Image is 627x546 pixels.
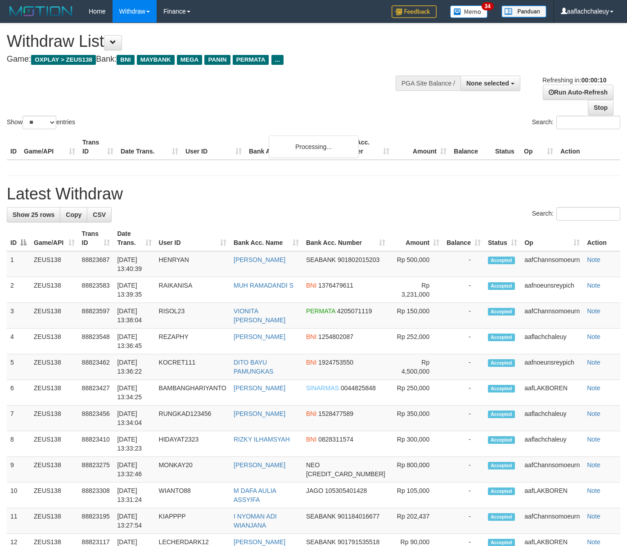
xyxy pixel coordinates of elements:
[7,303,30,329] td: 3
[587,282,600,289] a: Note
[234,384,285,392] a: [PERSON_NAME]
[234,307,285,324] a: VIONITA [PERSON_NAME]
[155,406,230,431] td: RUNGKAD123456
[389,508,443,534] td: Rp 202,437
[338,256,379,263] span: Copy 901802015203 to clipboard
[306,436,316,443] span: BNI
[338,513,379,520] span: Copy 901184016677 to clipboard
[30,303,78,329] td: ZEUS138
[234,513,277,529] a: I NYOMAN ADI WIANJANA
[30,354,78,380] td: ZEUS138
[113,508,155,534] td: [DATE] 13:27:54
[521,431,583,457] td: aaflachchaleuy
[30,277,78,303] td: ZEUS138
[113,483,155,508] td: [DATE] 13:31:24
[450,5,488,18] img: Button%20Memo.svg
[587,384,600,392] a: Note
[155,380,230,406] td: BAMBANGHARIYANTO
[443,508,484,534] td: -
[521,406,583,431] td: aaflachchaleuy
[7,134,20,160] th: ID
[113,406,155,431] td: [DATE] 13:34:04
[338,538,379,546] span: Copy 901791535518 to clipboard
[306,333,316,340] span: BNI
[306,538,336,546] span: SEABANK
[587,538,600,546] a: Note
[443,483,484,508] td: -
[543,85,613,100] a: Run Auto-Refresh
[443,251,484,277] td: -
[532,116,620,129] label: Search:
[113,431,155,457] td: [DATE] 13:33:23
[443,406,484,431] td: -
[78,431,114,457] td: 88823410
[520,134,557,160] th: Op
[488,359,515,367] span: Accepted
[234,461,285,469] a: [PERSON_NAME]
[392,5,437,18] img: Feedback.jpg
[587,461,600,469] a: Note
[587,333,600,340] a: Note
[587,487,600,494] a: Note
[396,76,460,91] div: PGA Site Balance /
[30,329,78,354] td: ZEUS138
[7,251,30,277] td: 1
[318,282,353,289] span: Copy 1376479611 to clipboard
[389,277,443,303] td: Rp 3,231,000
[389,457,443,483] td: Rp 800,000
[113,303,155,329] td: [DATE] 13:38:04
[581,77,606,84] strong: 00:00:10
[306,461,320,469] span: NEO
[306,410,316,417] span: BNI
[443,226,484,251] th: Balance: activate to sort column ascending
[492,134,520,160] th: Status
[488,334,515,341] span: Accepted
[113,329,155,354] td: [DATE] 13:36:45
[30,226,78,251] th: Game/API: activate to sort column ascending
[234,359,273,375] a: DITO BAYU PAMUNGKAS
[556,116,620,129] input: Search:
[587,256,600,263] a: Note
[488,513,515,521] span: Accepted
[117,55,134,65] span: BNI
[389,226,443,251] th: Amount: activate to sort column ascending
[234,256,285,263] a: [PERSON_NAME]
[306,307,335,315] span: PERMATA
[30,483,78,508] td: ZEUS138
[443,354,484,380] td: -
[155,457,230,483] td: MONKAY20
[7,55,409,64] h4: Game: Bank:
[587,513,600,520] a: Note
[78,226,114,251] th: Trans ID: activate to sort column ascending
[532,207,620,221] label: Search:
[234,282,293,289] a: MUH RAMADANDI S
[587,307,600,315] a: Note
[521,354,583,380] td: aafnoeunsreypich
[271,55,284,65] span: ...
[234,436,290,443] a: RIZKY ILHAMSYAH
[484,226,521,251] th: Status: activate to sort column ascending
[389,354,443,380] td: Rp 4,500,000
[521,483,583,508] td: aafLAKBOREN
[155,251,230,277] td: HENRYAN
[7,329,30,354] td: 4
[306,487,323,494] span: JAGO
[306,384,339,392] span: SINARMAS
[542,77,606,84] span: Refreshing in:
[443,303,484,329] td: -
[7,116,75,129] label: Show entries
[113,457,155,483] td: [DATE] 13:32:46
[7,508,30,534] td: 11
[7,406,30,431] td: 7
[521,380,583,406] td: aafLAKBOREN
[113,226,155,251] th: Date Trans.: activate to sort column ascending
[488,411,515,418] span: Accepted
[113,380,155,406] td: [DATE] 13:34:25
[155,329,230,354] td: REZAPHY
[7,483,30,508] td: 10
[30,457,78,483] td: ZEUS138
[113,251,155,277] td: [DATE] 13:40:39
[155,508,230,534] td: KIAPPPP
[7,431,30,457] td: 8
[521,226,583,251] th: Op: activate to sort column ascending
